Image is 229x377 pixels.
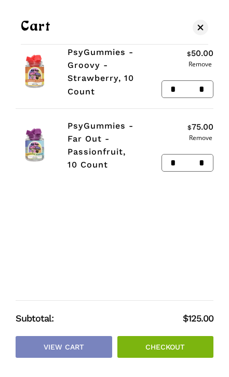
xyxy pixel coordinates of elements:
[187,61,213,67] a: Remove PsyGummies - Groovy - Strawberry, 10 Count from cart
[187,135,213,141] a: Remove PsyGummies - Far Out - Passionfruit, 10 Count from cart
[16,336,112,358] a: View cart
[16,126,55,165] img: Blackberry hero dose magic mushroom gummies in a PsyGuys branded jar
[117,336,214,358] a: Checkout
[183,313,188,324] span: $
[187,122,213,132] bdi: 75.00
[183,313,213,324] bdi: 125.00
[187,124,192,131] span: $
[179,155,197,171] input: Product quantity
[16,52,55,91] img: Strawberry macrodose magic mushroom gummies in a PsyGuys branded jar
[187,48,213,58] bdi: 50.00
[187,50,191,58] span: $
[16,311,183,326] strong: Subtotal:
[179,81,197,97] input: Product quantity
[68,47,134,96] a: PsyGummies - Groovy - Strawberry, 10 Count
[68,121,133,170] a: PsyGummies - Far Out - Passionfruit, 10 Count
[21,21,51,34] span: Cart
